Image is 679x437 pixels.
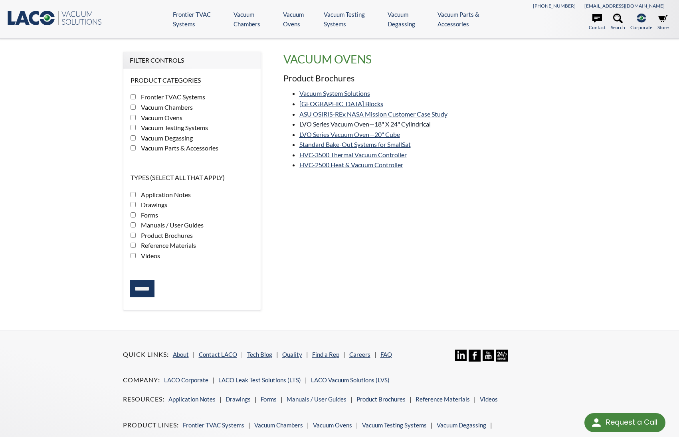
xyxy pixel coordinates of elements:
span: Resources [123,395,162,403]
a: About [173,351,189,358]
a: Quality [282,351,302,358]
a: Careers [349,351,370,358]
span: Vacuum Chambers [139,103,193,111]
span: Product Categories [131,76,201,84]
span: Application Notes [139,191,191,198]
a: Contact [589,14,606,31]
a: Contact LACO [199,351,237,358]
a: LACO Corporate [164,376,208,384]
a: LACO Vacuum Solutions (LVS) [311,376,390,384]
a: Videos [480,395,498,403]
input: Vacuum Degassing [131,135,136,140]
div: Request a Call [584,413,665,432]
input: Reference Materials [131,243,136,248]
span: Frontier TVAC Systems [139,93,205,101]
span: FAQ [380,351,392,358]
a: Vacuum System Solutions [299,89,370,97]
a: Drawings [226,395,251,403]
a: Vacuum Degassing [388,10,432,29]
a: ASU OSIRIS-REx NASA Mission Customer Case Study [299,110,447,118]
a: Frontier TVAC Systems [183,421,244,429]
span: Manuals / User Guides [139,221,204,229]
a: LVO Series Vacuum Oven—18" X 24" Cylindrical [299,120,431,128]
span: Vacuum Testing Systems [324,11,365,28]
span: Standard Bake-Out Systems for SmallSat [299,140,411,148]
a: Search [611,14,625,31]
a: Vacuum Ovens [283,10,318,29]
a: [GEOGRAPHIC_DATA] Blocks [299,100,383,107]
input: Product Brochures [131,233,136,238]
span: Vacuum Ovens [283,52,372,66]
a: Find a Rep [312,351,339,358]
span: Drawings [139,201,167,208]
a: Product Brochures [356,395,406,403]
a: LACO Leak Test Solutions (LTS) [218,376,301,384]
input: Vacuum Ovens [131,115,136,120]
input: Vacuum Parts & Accessories [131,145,136,150]
a: [PHONE_NUMBER] [533,3,580,9]
span: Vacuum Chambers [254,421,303,429]
span: Corporate [630,24,652,31]
input: Vacuum Chambers [131,105,136,110]
span: Frontier TVAC Systems [173,11,211,28]
span: Vacuum Degassing [139,134,193,142]
span: Vacuum Ovens [283,11,304,28]
a: [EMAIL_ADDRESS][DOMAIN_NAME] [584,3,669,9]
span: Types (select all that apply) [131,174,225,181]
input: Application Notes [131,192,136,197]
a: Forms [261,395,277,403]
a: LVO Series Vacuum Oven—20" Cube [299,131,400,138]
span: Vacuum Ovens [139,114,182,121]
span: Forms [139,211,158,219]
span: [EMAIL_ADDRESS][DOMAIN_NAME] [584,3,665,9]
a: Frontier TVAC Systems [173,10,228,29]
a: Vacuum Testing Systems [362,421,427,429]
input: Videos [131,253,136,258]
span: Search [611,24,625,31]
span: Filter Controls [130,56,184,64]
img: 24/7 Support Icon [496,350,508,361]
a: Vacuum Ovens [313,421,352,429]
input: Manuals / User Guides [131,222,136,227]
a: Store [657,14,669,31]
span: Product Brochures [139,231,193,239]
a: Vacuum Testing Systems [324,10,381,29]
a: Manuals / User Guides [287,395,346,403]
a: Reference Materials [416,395,470,403]
input: Vacuum Testing Systems [131,125,136,130]
a: Application Notes [168,395,216,403]
input: Drawings [131,202,136,207]
span: Company [123,376,158,384]
span: Product Lines [123,421,177,429]
span: Reference Materials [139,241,196,249]
a: Tech Blog [247,351,272,358]
span: Vacuum Parts & Accessories [437,11,479,28]
span: Vacuum Chambers [234,11,260,28]
span: Vacuum Testing Systems [139,124,208,131]
span: Request a Call [606,417,657,427]
span: Quick Links [123,350,167,358]
a: HVC-2500 Heat & Vacuum Controller [299,161,403,168]
span: [PHONE_NUMBER] [533,3,576,9]
span: Contact [589,24,606,31]
a: Vacuum Chambers [234,10,277,29]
